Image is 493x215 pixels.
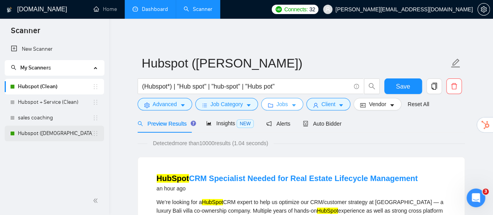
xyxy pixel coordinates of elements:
[157,174,418,183] a: HubSpotCRM Specialist Needed for Real Estate Lifecycle Management
[369,100,386,108] span: Vendor
[261,98,303,110] button: folderJobscaret-down
[309,5,315,14] span: 32
[142,53,449,73] input: Scanner name...
[354,84,359,89] span: info-circle
[11,64,51,71] span: My Scanners
[364,78,380,94] button: search
[92,99,99,105] span: holder
[138,98,192,110] button: settingAdvancedcaret-down
[18,110,92,126] a: sales coaching
[384,78,422,94] button: Save
[157,174,189,183] mark: HubSpot
[202,199,223,205] mark: HubSpot
[317,208,338,214] mark: HubSpot
[364,83,379,90] span: search
[284,5,307,14] span: Connects:
[142,82,350,91] input: Search Freelance Jobs...
[446,78,462,94] button: delete
[94,6,117,12] a: homeHome
[133,6,168,12] a: dashboardDashboard
[266,121,290,127] span: Alerts
[408,100,429,108] a: Reset All
[190,120,197,127] div: Tooltip anchor
[11,65,16,70] span: search
[389,102,395,108] span: caret-down
[206,120,254,126] span: Insights
[210,100,243,108] span: Job Category
[195,98,258,110] button: barsJob Categorycaret-down
[18,126,92,141] a: Hubspot ([DEMOGRAPHIC_DATA])
[237,119,254,128] span: NEW
[18,94,92,110] a: Hubspot + Service (Clean)
[20,64,51,71] span: My Scanners
[5,110,104,126] li: sales coaching
[477,6,490,12] a: setting
[303,121,308,126] span: robot
[451,58,461,68] span: edit
[11,41,98,57] a: New Scanner
[478,6,489,12] span: setting
[157,184,418,193] div: an hour ago
[276,100,288,108] span: Jobs
[18,79,92,94] a: Hubspot (Clean)
[5,126,104,141] li: Hubspot (Jesus)
[147,139,274,147] span: Detected more than 10000 results (1.04 seconds)
[427,83,442,90] span: copy
[144,102,150,108] span: setting
[426,78,442,94] button: copy
[268,102,273,108] span: folder
[353,98,401,110] button: idcardVendorcaret-down
[447,83,461,90] span: delete
[202,102,207,108] span: bars
[92,115,99,121] span: holder
[206,121,212,126] span: area-chart
[153,100,177,108] span: Advanced
[180,102,186,108] span: caret-down
[291,102,297,108] span: caret-down
[5,41,104,57] li: New Scanner
[7,4,12,16] img: logo
[482,188,489,195] span: 3
[322,100,336,108] span: Client
[5,25,46,41] span: Scanner
[92,84,99,90] span: holder
[184,6,212,12] a: searchScanner
[338,102,344,108] span: caret-down
[5,94,104,110] li: Hubspot + Service (Clean)
[5,79,104,94] li: Hubspot (Clean)
[313,102,318,108] span: user
[266,121,272,126] span: notification
[276,6,282,12] img: upwork-logo.png
[396,82,410,91] span: Save
[246,102,251,108] span: caret-down
[92,130,99,137] span: holder
[138,121,143,126] span: search
[138,121,194,127] span: Preview Results
[306,98,351,110] button: userClientcaret-down
[93,197,101,204] span: double-left
[477,3,490,16] button: setting
[303,121,341,127] span: Auto Bidder
[325,7,330,12] span: user
[360,102,366,108] span: idcard
[466,188,485,207] iframe: Intercom live chat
